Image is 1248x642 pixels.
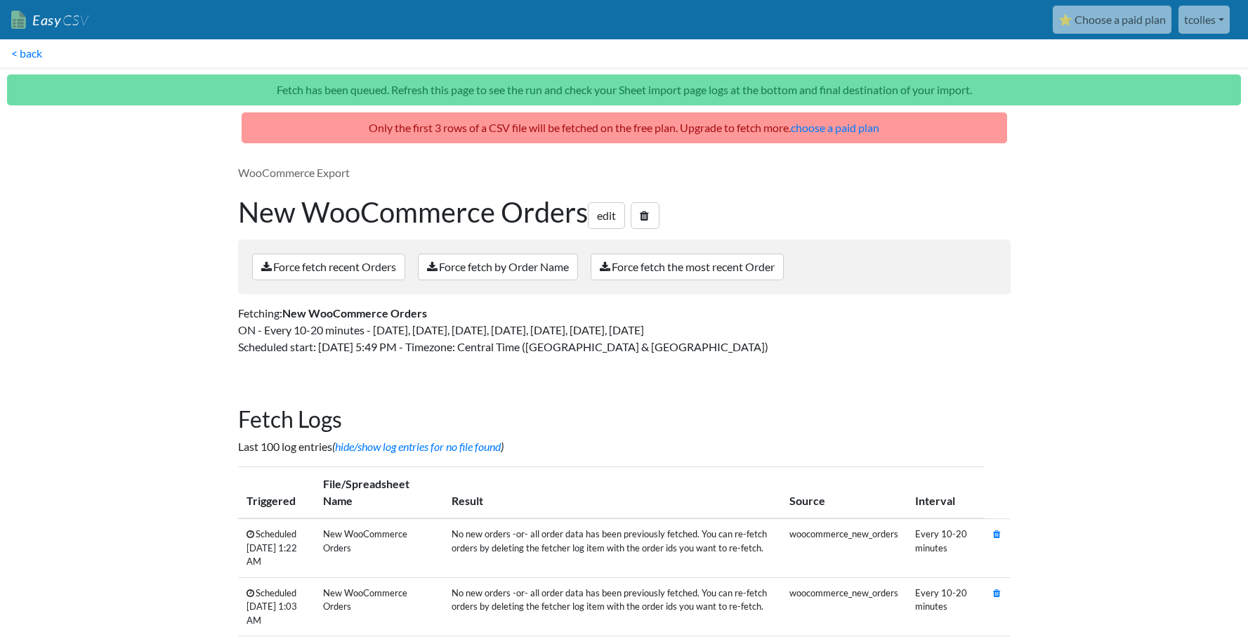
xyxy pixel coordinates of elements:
[11,6,88,34] a: EasyCSV
[1053,6,1171,34] a: ⭐ Choose a paid plan
[1178,6,1230,34] a: tcolles
[332,440,504,453] i: ( )
[238,577,315,636] td: Scheduled [DATE] 1:03 AM
[238,406,1011,433] h2: Fetch Logs
[282,306,427,320] strong: New WooCommerce Orders
[61,11,88,29] span: CSV
[907,467,985,519] th: Interval
[315,577,443,636] td: New WooCommerce Orders
[781,518,907,577] td: woocommerce_new_orders
[591,254,784,280] a: Force fetch the most recent Order
[238,438,1011,455] p: Last 100 log entries
[907,577,985,636] td: Every 10-20 minutes
[238,195,1011,229] h1: New WooCommerce Orders
[238,305,1011,355] p: Fetching: ON - Every 10-20 minutes - [DATE], [DATE], [DATE], [DATE], [DATE], [DATE], [DATE] Sched...
[252,254,405,280] a: Force fetch recent Orders
[238,467,315,519] th: Triggered
[335,440,501,453] a: hide/show log entries for no file found
[242,112,1007,143] p: Only the first 3 rows of a CSV file will be fetched on the free plan. Upgrade to fetch more.
[7,74,1241,105] p: Fetch has been queued. Refresh this page to see the run and check your Sheet import page logs at ...
[907,518,985,577] td: Every 10-20 minutes
[238,164,1011,181] p: WooCommerce Export
[315,467,443,519] th: File/Spreadsheet Name
[588,202,625,229] a: edit
[418,254,578,280] a: Force fetch by Order Name
[781,577,907,636] td: woocommerce_new_orders
[443,467,781,519] th: Result
[791,121,879,134] a: choose a paid plan
[315,518,443,577] td: New WooCommerce Orders
[238,518,315,577] td: Scheduled [DATE] 1:22 AM
[781,467,907,519] th: Source
[443,518,781,577] td: No new orders -or- all order data has been previously fetched. You can re-fetch orders by deletin...
[443,577,781,636] td: No new orders -or- all order data has been previously fetched. You can re-fetch orders by deletin...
